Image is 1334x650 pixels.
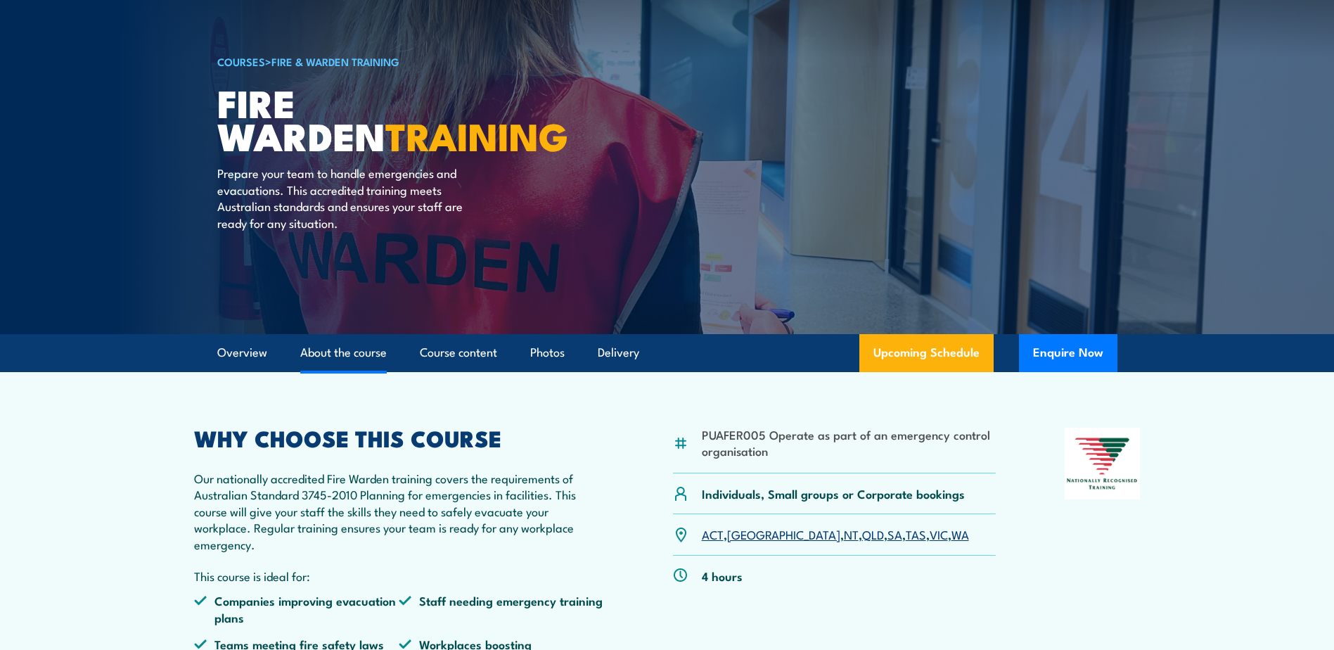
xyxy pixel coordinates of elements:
[194,592,399,625] li: Companies improving evacuation plans
[420,334,497,371] a: Course content
[598,334,639,371] a: Delivery
[887,525,902,542] a: SA
[217,53,265,69] a: COURSES
[194,428,605,447] h2: WHY CHOOSE THIS COURSE
[702,525,724,542] a: ACT
[217,53,565,70] h6: >
[399,592,604,625] li: Staff needing emergency training
[271,53,399,69] a: Fire & Warden Training
[862,525,884,542] a: QLD
[844,525,859,542] a: NT
[930,525,948,542] a: VIC
[217,86,565,151] h1: Fire Warden
[702,568,743,584] p: 4 hours
[727,525,840,542] a: [GEOGRAPHIC_DATA]
[951,525,969,542] a: WA
[530,334,565,371] a: Photos
[906,525,926,542] a: TAS
[194,470,605,552] p: Our nationally accredited Fire Warden training covers the requirements of Australian Standard 374...
[1019,334,1117,372] button: Enquire Now
[194,568,605,584] p: This course is ideal for:
[385,106,568,164] strong: TRAINING
[702,426,996,459] li: PUAFER005 Operate as part of an emergency control organisation
[702,485,965,502] p: Individuals, Small groups or Corporate bookings
[300,334,387,371] a: About the course
[217,334,267,371] a: Overview
[859,334,994,372] a: Upcoming Schedule
[1065,428,1141,499] img: Nationally Recognised Training logo.
[217,165,474,231] p: Prepare your team to handle emergencies and evacuations. This accredited training meets Australia...
[702,526,969,542] p: , , , , , , ,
